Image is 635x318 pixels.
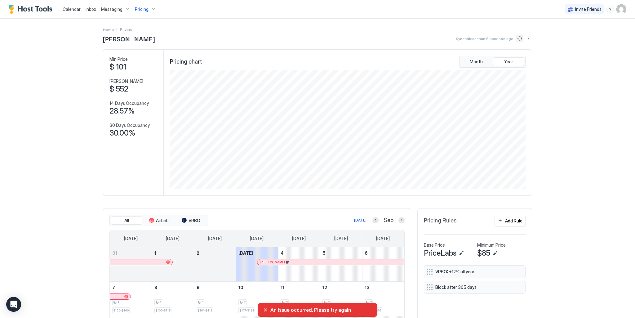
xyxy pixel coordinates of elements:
td: September 4, 2025 [278,247,320,282]
a: Calendar [63,6,81,12]
a: September 12, 2025 [320,282,362,293]
span: $ 552 [109,84,128,94]
span: Home [103,27,114,32]
a: September 4, 2025 [278,247,320,259]
span: [DATE] [292,236,306,241]
span: Sep [384,217,393,224]
span: 28.57% [109,106,135,116]
button: VRBO [175,216,206,225]
td: August 31, 2025 [110,247,152,282]
span: $85 [477,249,490,258]
td: September 3, 2025 [236,247,278,282]
a: September 6, 2025 [362,247,404,259]
span: 1 [118,300,119,304]
span: [DATE] [250,236,264,241]
span: 6 [365,250,368,256]
a: Friday [328,230,354,247]
span: 10 [238,285,243,290]
span: 1 [154,250,156,256]
td: September 8, 2025 [152,281,194,316]
a: September 3, 2025 [236,247,278,259]
a: Thursday [286,230,312,247]
td: September 2, 2025 [194,247,236,282]
button: Next month [398,217,405,223]
span: 7 [112,285,115,290]
span: $ 101 [109,62,126,72]
div: User profile [616,4,626,14]
div: [PERSON_NAME] [260,260,401,264]
span: [PERSON_NAME] [109,78,143,84]
span: An issue occurred. Please try again [270,307,372,313]
span: VRBO [189,218,200,223]
a: Host Tools Logo [9,5,55,14]
span: 4 [281,250,284,256]
div: menu [515,284,523,291]
a: September 10, 2025 [236,282,278,293]
a: Tuesday [202,230,228,247]
span: [DATE] [166,236,180,241]
span: Messaging [101,7,122,12]
td: September 10, 2025 [236,281,278,316]
a: Saturday [370,230,396,247]
span: Airbnb [156,218,169,223]
span: Minimum Price [477,242,506,248]
span: Min Price [109,56,128,62]
a: Inbox [86,6,96,12]
a: September 8, 2025 [152,282,194,293]
span: 8 [154,285,157,290]
span: 11 [281,285,284,290]
span: [DATE] [376,236,390,241]
button: Sync prices [516,35,523,42]
button: Edit [491,249,499,257]
button: Year [493,57,524,66]
td: September 11, 2025 [278,281,320,316]
span: [DATE] [238,250,253,256]
a: September 1, 2025 [152,247,194,259]
a: September 11, 2025 [278,282,320,293]
button: More options [525,35,532,42]
span: 2 [197,250,199,256]
span: Invite Friends [575,7,602,12]
a: Wednesday [244,230,270,247]
a: September 7, 2025 [110,282,152,293]
span: [PERSON_NAME] [260,260,285,264]
td: September 9, 2025 [194,281,236,316]
td: September 1, 2025 [152,247,194,282]
button: More options [515,268,523,275]
span: All [124,218,129,223]
button: [DATE] [353,217,367,224]
span: [DATE] [334,236,348,241]
span: Pricing chart [170,58,202,65]
div: [DATE] [354,217,366,223]
span: 31 [112,250,117,256]
span: 5 [322,250,326,256]
div: menu [525,35,532,42]
button: Airbnb [143,216,174,225]
span: PriceLabs [424,249,456,258]
a: August 31, 2025 [110,247,152,259]
a: Monday [160,230,186,247]
span: 1 [202,300,203,304]
button: More options [515,284,523,291]
td: September 5, 2025 [320,247,362,282]
td: September 12, 2025 [320,281,362,316]
td: September 6, 2025 [362,247,404,282]
span: Inbox [86,7,96,12]
a: September 5, 2025 [320,247,362,259]
span: [PERSON_NAME] [103,34,155,43]
span: 30 Days Occupancy [109,123,150,128]
span: 2 [328,300,330,304]
a: September 9, 2025 [194,282,236,293]
button: All [111,216,142,225]
div: Open Intercom Messenger [6,297,21,312]
div: menu [515,268,523,275]
span: Base Price [424,242,445,248]
span: 9 [197,285,200,290]
span: 14 Days Occupancy [109,101,149,106]
span: Synced less than 5 seconds ago [456,36,513,41]
span: Calendar [63,7,81,12]
td: September 13, 2025 [362,281,404,316]
button: Previous month [372,217,379,223]
span: [DATE] [124,236,138,241]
